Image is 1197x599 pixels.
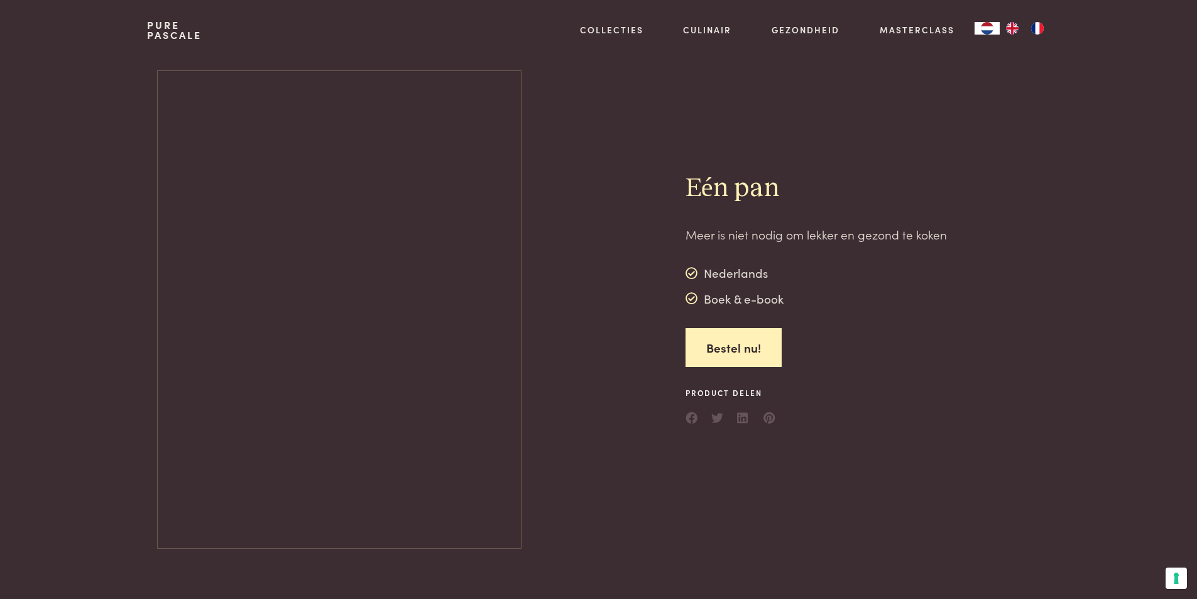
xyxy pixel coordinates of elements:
p: Meer is niet nodig om lekker en gezond te koken [686,226,947,244]
a: Bestel nu! [686,328,782,368]
ul: Language list [1000,22,1050,35]
div: Language [975,22,1000,35]
div: Boek & e-book [686,289,784,308]
a: NL [975,22,1000,35]
a: Masterclass [880,23,954,36]
h2: Eén pan [686,172,947,206]
aside: Language selected: Nederlands [975,22,1050,35]
a: PurePascale [147,20,202,40]
span: Product delen [686,387,776,398]
a: Gezondheid [772,23,839,36]
a: Culinair [683,23,731,36]
a: FR [1025,22,1050,35]
button: Uw voorkeuren voor toestemming voor trackingtechnologieën [1166,568,1187,589]
a: Collecties [580,23,643,36]
a: EN [1000,22,1025,35]
div: Nederlands [686,264,784,283]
